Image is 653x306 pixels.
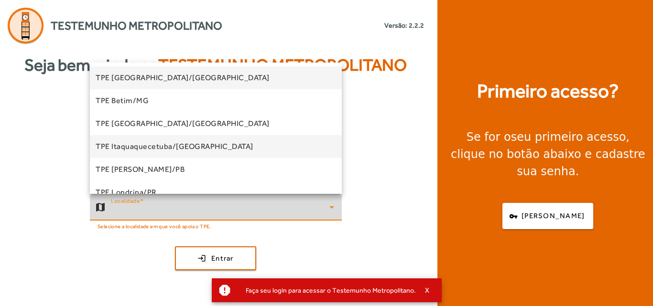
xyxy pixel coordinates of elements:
span: TPE Betim/MG [96,95,149,106]
span: TPE Londrina/PR [96,187,156,198]
span: TPE Itaquaquecetuba/[GEOGRAPHIC_DATA] [96,141,253,152]
span: TPE [GEOGRAPHIC_DATA]/[GEOGRAPHIC_DATA] [96,118,270,129]
span: TPE [GEOGRAPHIC_DATA]/[GEOGRAPHIC_DATA] [96,72,270,84]
span: TPE [PERSON_NAME]/PB [96,164,185,175]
